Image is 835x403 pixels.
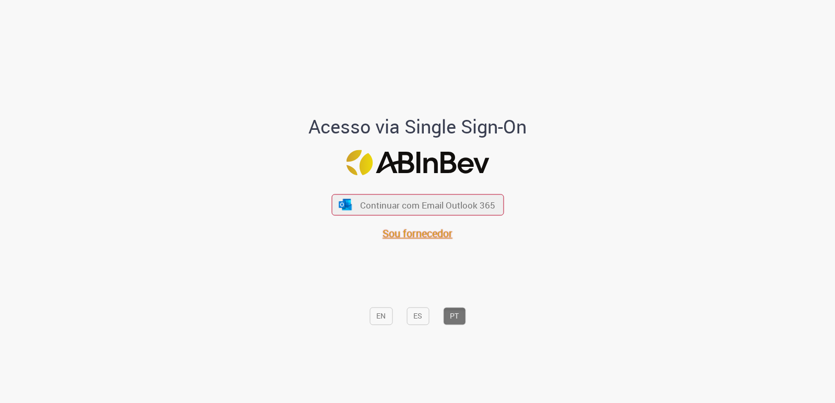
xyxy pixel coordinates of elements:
h1: Acesso via Single Sign-On [273,116,563,137]
a: Sou fornecedor [383,227,452,241]
img: Logo ABInBev [346,150,489,175]
span: Continuar com Email Outlook 365 [360,199,495,211]
img: ícone Azure/Microsoft 360 [338,199,353,210]
button: ícone Azure/Microsoft 360 Continuar com Email Outlook 365 [331,194,504,215]
button: ES [407,308,429,325]
button: EN [369,308,392,325]
button: PT [443,308,466,325]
